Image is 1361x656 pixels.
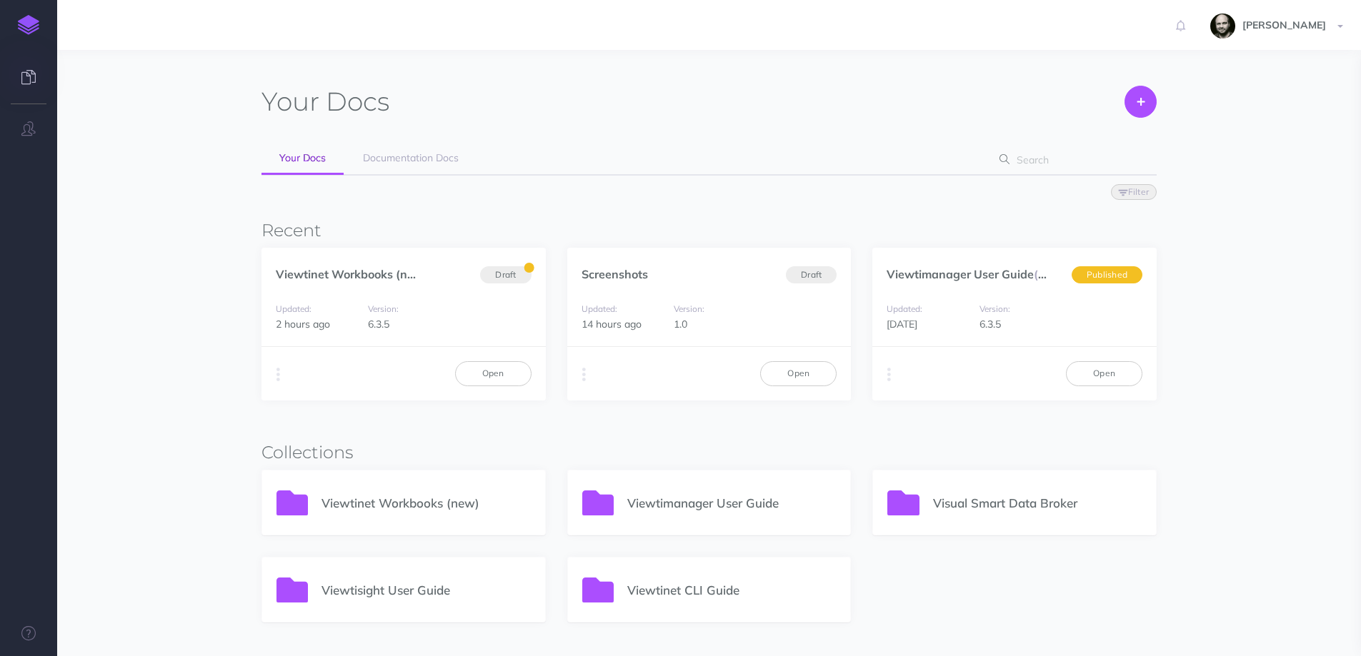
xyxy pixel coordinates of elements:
[363,151,459,164] span: Documentation Docs
[276,365,280,385] i: More actions
[1210,14,1235,39] img: fYsxTL7xyiRwVNfLOwtv2ERfMyxBnxhkboQPdXU4.jpeg
[582,490,614,515] img: icon-folder.svg
[276,267,416,281] a: Viewtinet Workbooks (n...
[1111,184,1157,200] button: Filter
[887,303,922,314] small: Updated:
[1012,147,1135,173] input: Search
[261,221,1157,240] h3: Recent
[760,361,837,385] a: Open
[887,318,917,330] span: [DATE]
[261,86,319,117] span: Your
[261,86,389,118] h1: Docs
[582,577,614,602] img: icon-folder.svg
[455,361,532,385] a: Open
[276,303,311,314] small: Updated:
[321,580,531,600] p: Viewtisight User Guide
[1235,19,1333,31] span: [PERSON_NAME]
[368,303,399,314] small: Version:
[979,303,1010,314] small: Version:
[582,267,648,281] a: Screenshots
[276,318,330,330] span: 2 hours ago
[887,267,1056,281] a: Viewtimanager User Guide(en)
[18,15,39,35] img: logo-mark.svg
[582,303,617,314] small: Updated:
[321,493,531,513] p: Viewtinet Workbooks (new)
[674,303,704,314] small: Version:
[582,365,586,385] i: More actions
[933,493,1142,513] p: Visual Smart Data Broker
[627,580,837,600] p: Viewtinet CLI Guide
[674,318,687,330] span: 1.0
[1034,267,1056,281] span: (en)
[279,151,326,164] span: Your Docs
[345,143,477,174] a: Documentation Docs
[627,493,837,513] p: Viewtimanager User Guide
[582,318,642,330] span: 14 hours ago
[887,365,891,385] i: More actions
[276,577,309,602] img: icon-folder.svg
[276,490,309,515] img: icon-folder.svg
[261,443,1157,462] h3: Collections
[1066,361,1142,385] a: Open
[887,490,919,515] img: icon-folder.svg
[368,318,389,330] span: 6.3.5
[979,318,1001,330] span: 6.3.5
[261,143,344,175] a: Your Docs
